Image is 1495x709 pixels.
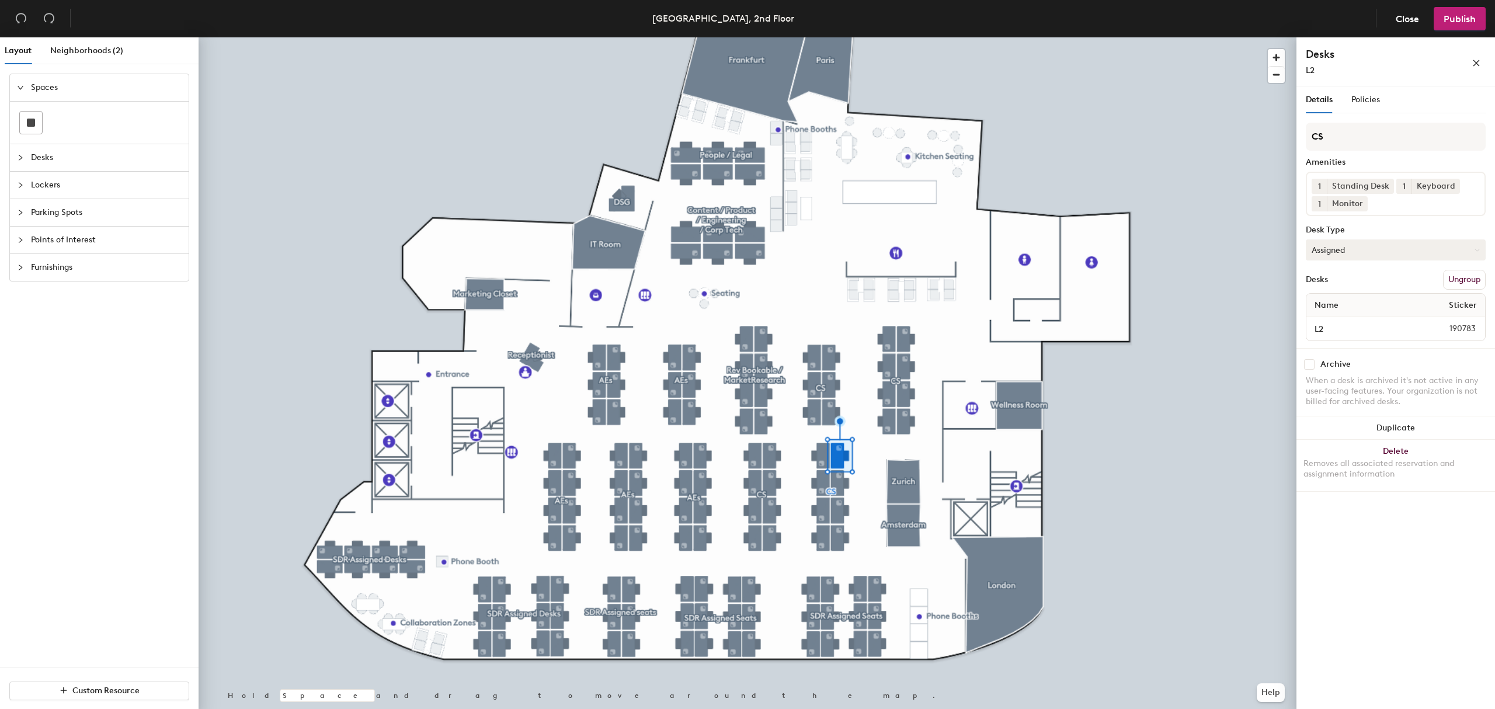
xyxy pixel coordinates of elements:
[1396,179,1411,194] button: 1
[1309,321,1421,337] input: Unnamed desk
[1443,270,1486,290] button: Ungroup
[1403,180,1406,193] span: 1
[1421,322,1483,335] span: 190783
[1303,458,1488,479] div: Removes all associated reservation and assignment information
[1312,179,1327,194] button: 1
[1386,7,1429,30] button: Close
[1318,180,1321,193] span: 1
[31,227,182,253] span: Points of Interest
[17,154,24,161] span: collapsed
[1472,59,1480,67] span: close
[9,682,189,700] button: Custom Resource
[31,172,182,199] span: Lockers
[1257,683,1285,702] button: Help
[31,254,182,281] span: Furnishings
[1306,225,1486,235] div: Desk Type
[1306,376,1486,407] div: When a desk is archived it's not active in any user-facing features. Your organization is not bil...
[1306,275,1328,284] div: Desks
[17,182,24,189] span: collapsed
[1443,295,1483,316] span: Sticker
[17,264,24,271] span: collapsed
[15,12,27,24] span: undo
[1306,239,1486,260] button: Assigned
[50,46,123,55] span: Neighborhoods (2)
[17,209,24,216] span: collapsed
[72,686,140,696] span: Custom Resource
[1306,95,1333,105] span: Details
[31,74,182,101] span: Spaces
[1296,440,1495,491] button: DeleteRemoves all associated reservation and assignment information
[5,46,32,55] span: Layout
[1306,47,1434,62] h4: Desks
[1306,65,1315,75] span: L2
[17,84,24,91] span: expanded
[1411,179,1460,194] div: Keyboard
[1434,7,1486,30] button: Publish
[1320,360,1351,369] div: Archive
[31,144,182,171] span: Desks
[9,7,33,30] button: Undo (⌘ + Z)
[1306,158,1486,167] div: Amenities
[1351,95,1380,105] span: Policies
[1327,196,1368,211] div: Monitor
[1327,179,1394,194] div: Standing Desk
[652,11,794,26] div: [GEOGRAPHIC_DATA], 2nd Floor
[1296,416,1495,440] button: Duplicate
[1312,196,1327,211] button: 1
[1318,198,1321,210] span: 1
[1444,13,1476,25] span: Publish
[37,7,61,30] button: Redo (⌘ + ⇧ + Z)
[1309,295,1344,316] span: Name
[1396,13,1419,25] span: Close
[31,199,182,226] span: Parking Spots
[17,237,24,244] span: collapsed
